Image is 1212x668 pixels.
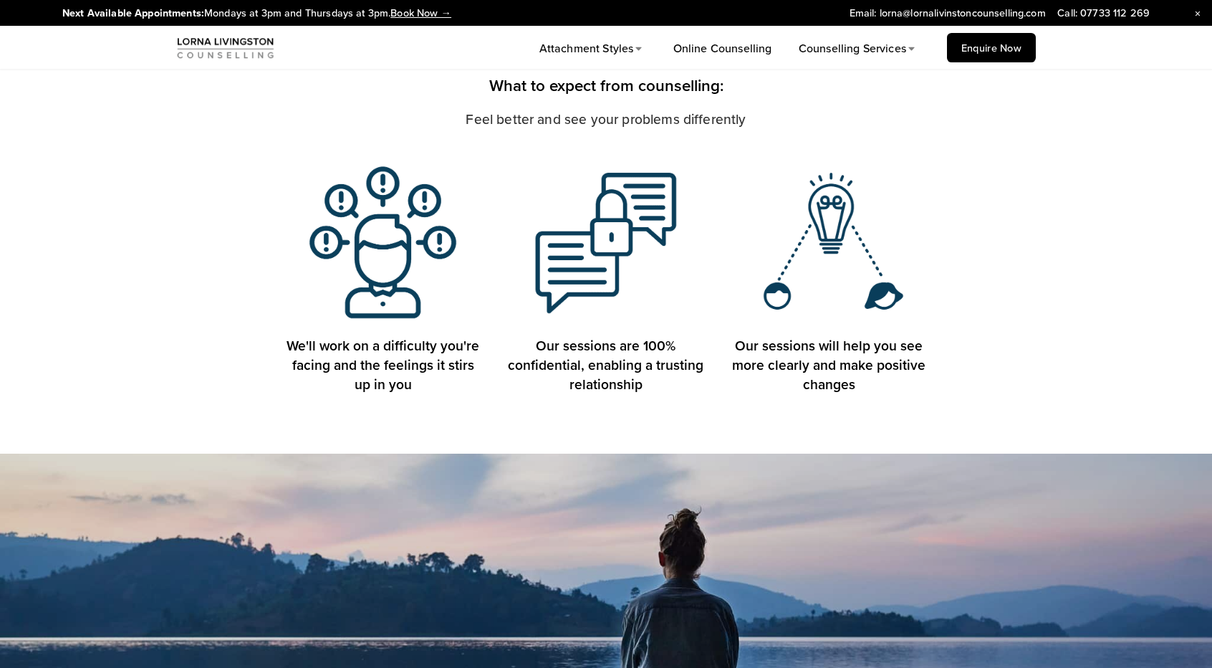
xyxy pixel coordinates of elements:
p: Feel better and see your problems differently [284,108,928,130]
h4: Our sessions are 100% confidential, enabling a trusting relationship [506,336,705,393]
a: folder dropdown [539,39,647,58]
a: Online Counselling [673,39,772,58]
h4: We'll work on a difficulty you're facing and the feelings it stirs up in you [284,336,482,393]
a: folder dropdown [799,39,919,58]
a: Book Now → [390,5,451,20]
h3: What to expect from counselling: [284,75,928,97]
img: Counsellor Lorna Livingston: Counselling London [176,35,275,60]
h4: Our sessions will help you see more clearly and make positive changes [730,336,928,393]
span: Attachment Styles [539,40,634,56]
a: Enquire Now [947,33,1036,62]
span: Counselling Services [799,40,906,56]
